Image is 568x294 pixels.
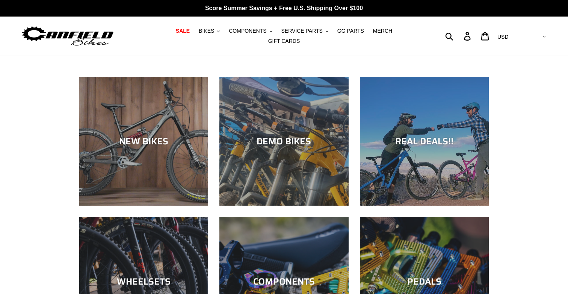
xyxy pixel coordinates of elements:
[195,26,224,36] button: BIKES
[225,26,276,36] button: COMPONENTS
[360,276,489,287] div: PEDALS
[79,77,208,206] a: NEW BIKES
[360,136,489,147] div: REAL DEALS!!
[360,77,489,206] a: REAL DEALS!!
[79,276,208,287] div: WHEELSETS
[219,77,348,206] a: DEMO BIKES
[219,276,348,287] div: COMPONENTS
[268,38,300,44] span: GIFT CARDS
[219,136,348,147] div: DEMO BIKES
[172,26,193,36] a: SALE
[277,26,332,36] button: SERVICE PARTS
[337,28,364,34] span: GG PARTS
[449,28,468,44] input: Search
[199,28,214,34] span: BIKES
[176,28,190,34] span: SALE
[264,36,304,46] a: GIFT CARDS
[281,28,322,34] span: SERVICE PARTS
[79,136,208,147] div: NEW BIKES
[373,28,392,34] span: MERCH
[334,26,368,36] a: GG PARTS
[21,24,115,48] img: Canfield Bikes
[369,26,396,36] a: MERCH
[229,28,266,34] span: COMPONENTS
